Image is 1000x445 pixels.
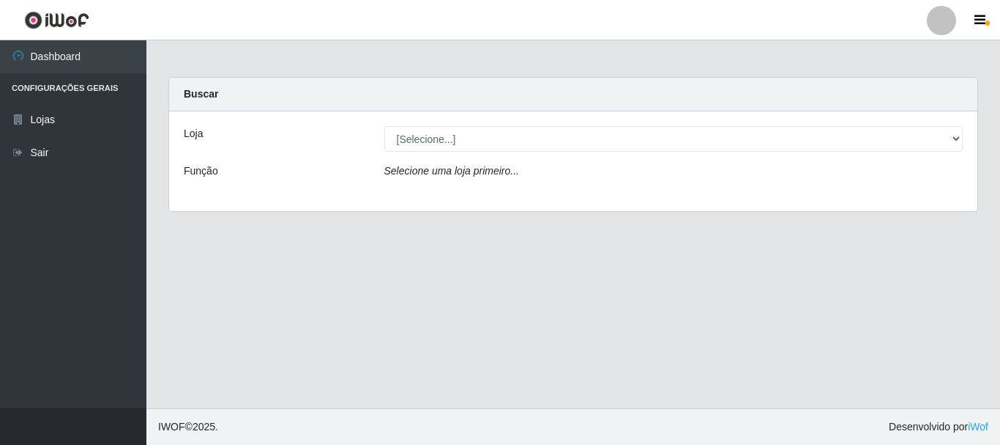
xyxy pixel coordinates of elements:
span: IWOF [158,421,185,433]
label: Função [184,163,218,179]
label: Loja [184,126,203,141]
span: © 2025 . [158,419,218,435]
i: Selecione uma loja primeiro... [384,165,519,177]
span: Desenvolvido por [889,419,988,435]
strong: Buscar [184,88,218,100]
img: CoreUI Logo [24,11,89,29]
a: iWof [968,421,988,433]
